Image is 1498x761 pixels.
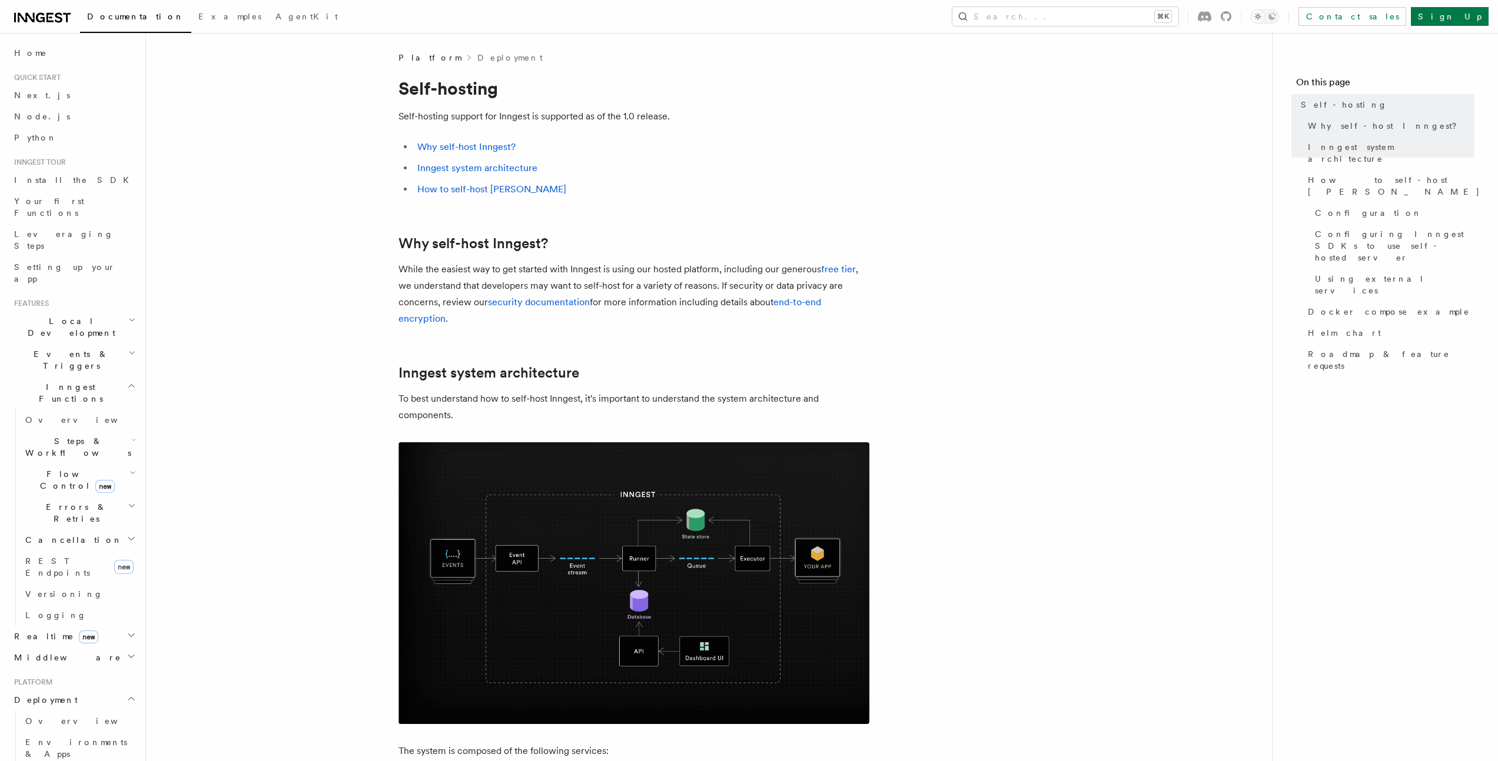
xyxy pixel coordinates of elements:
[398,390,869,423] p: To best understand how to self-host Inngest, it's important to understand the system architecture...
[1155,11,1171,22] kbd: ⌘K
[25,610,87,620] span: Logging
[9,73,61,82] span: Quick start
[14,196,84,218] span: Your first Functions
[14,133,57,142] span: Python
[9,652,121,663] span: Middleware
[9,647,138,668] button: Middleware
[398,108,869,125] p: Self-hosting support for Inngest is supported as of the 1.0 release.
[1296,75,1474,94] h4: On this page
[1303,115,1474,136] a: Why self-host Inngest?
[21,468,129,492] span: Flow Control
[1251,9,1279,24] button: Toggle dark mode
[1303,301,1474,322] a: Docker compose example
[9,127,138,148] a: Python
[9,311,138,343] button: Local Development
[191,4,268,32] a: Examples
[198,12,261,21] span: Examples
[9,158,66,167] span: Inngest tour
[9,626,138,647] button: Realtimenew
[79,630,98,643] span: new
[9,315,128,339] span: Local Development
[9,343,138,376] button: Events & Triggers
[9,169,138,191] a: Install the SDK
[398,365,579,381] a: Inngest system architecture
[14,47,47,59] span: Home
[14,175,136,185] span: Install the SDK
[80,4,191,33] a: Documentation
[1303,343,1474,376] a: Roadmap & feature requests
[14,91,70,100] span: Next.js
[25,556,90,578] span: REST Endpoints
[398,78,869,99] h1: Self-hosting
[9,677,53,687] span: Platform
[1308,327,1381,339] span: Helm chart
[21,435,131,459] span: Steps & Workflows
[9,409,138,626] div: Inngest Functions
[9,191,138,223] a: Your first Functions
[9,85,138,106] a: Next.js
[398,743,869,759] p: The system is composed of the following services:
[95,480,115,493] span: new
[1310,268,1474,301] a: Using external services
[21,409,138,430] a: Overview
[9,42,138,64] a: Home
[1296,94,1474,115] a: Self-hosting
[1310,202,1474,223] a: Configuration
[417,141,516,152] a: Why self-host Inngest?
[21,710,138,732] a: Overview
[268,4,345,32] a: AgentKit
[21,550,138,583] a: REST Endpointsnew
[21,605,138,626] a: Logging
[21,501,128,525] span: Errors & Retries
[9,689,138,710] button: Deployment
[488,296,590,308] a: security documentation
[21,463,138,496] button: Flow Controlnew
[398,261,869,327] p: While the easiest way to get started with Inngest is using our hosted platform, including our gen...
[1303,136,1474,169] a: Inngest system architecture
[25,737,127,759] span: Environments & Apps
[9,299,49,308] span: Features
[9,106,138,127] a: Node.js
[1308,306,1470,318] span: Docker compose example
[1310,223,1474,268] a: Configuring Inngest SDKs to use self-hosted server
[9,630,98,642] span: Realtime
[9,348,128,372] span: Events & Triggers
[821,263,856,275] a: free tier
[21,430,138,463] button: Steps & Workflows
[21,496,138,529] button: Errors & Retries
[1315,207,1422,219] span: Configuration
[1301,99,1387,111] span: Self-hosting
[952,7,1178,26] button: Search...⌘K
[9,694,78,706] span: Deployment
[417,162,537,173] a: Inngest system architecture
[21,583,138,605] a: Versioning
[1308,348,1474,372] span: Roadmap & feature requests
[9,223,138,256] a: Leveraging Steps
[398,52,461,64] span: Platform
[25,716,147,726] span: Overview
[14,262,115,283] span: Setting up your app
[9,376,138,409] button: Inngest Functions
[1298,7,1406,26] a: Contact sales
[1308,120,1465,132] span: Why self-host Inngest?
[14,112,70,121] span: Node.js
[14,229,114,251] span: Leveraging Steps
[25,415,147,425] span: Overview
[477,52,543,64] a: Deployment
[1303,169,1474,202] a: How to self-host [PERSON_NAME]
[21,534,122,546] span: Cancellation
[21,529,138,550] button: Cancellation
[1308,141,1474,165] span: Inngest system architecture
[1315,228,1474,263] span: Configuring Inngest SDKs to use self-hosted server
[1308,174,1480,198] span: How to self-host [PERSON_NAME]
[417,183,566,195] a: How to self-host [PERSON_NAME]
[1411,7,1489,26] a: Sign Up
[1315,273,1474,296] span: Using external services
[9,381,127,405] span: Inngest Functions
[25,589,103,599] span: Versioning
[1303,322,1474,343] a: Helm chart
[87,12,184,21] span: Documentation
[275,12,338,21] span: AgentKit
[398,235,548,252] a: Why self-host Inngest?
[398,442,869,724] img: Inngest system architecture diagram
